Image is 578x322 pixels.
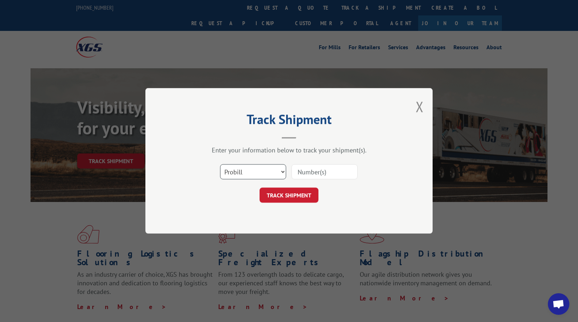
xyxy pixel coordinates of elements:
[181,114,397,128] h2: Track Shipment
[416,97,424,116] button: Close modal
[292,165,358,180] input: Number(s)
[548,293,569,315] div: Open chat
[260,188,318,203] button: TRACK SHIPMENT
[181,146,397,155] div: Enter your information below to track your shipment(s).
